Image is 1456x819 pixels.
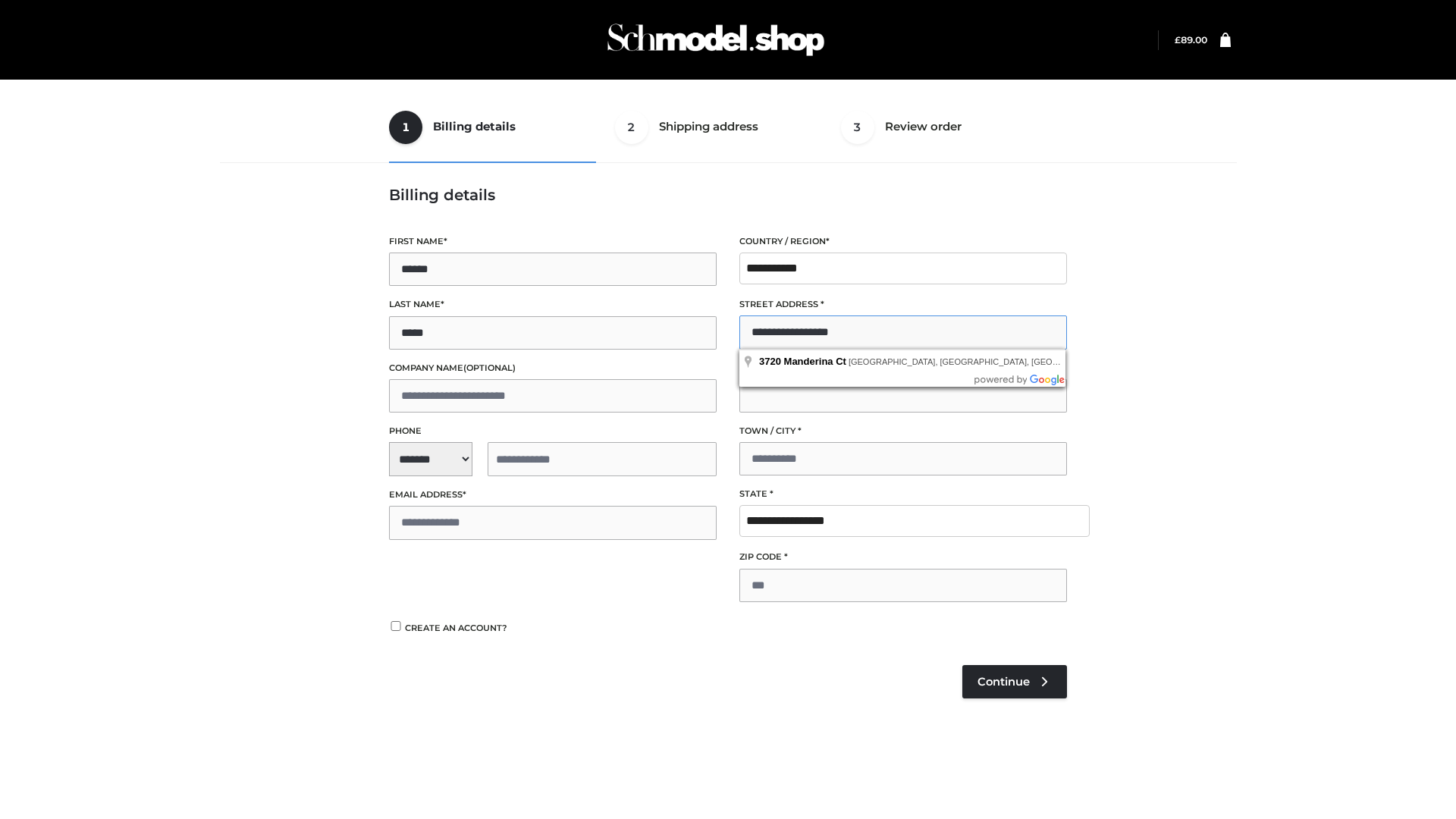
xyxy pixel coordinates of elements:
[389,424,717,438] label: Phone
[739,550,1067,564] label: ZIP Code
[389,234,717,249] label: First name
[602,10,830,70] img: Schmodel Admin 964
[463,362,516,373] span: (optional)
[389,361,717,375] label: Company name
[1175,34,1181,45] span: £
[759,356,781,367] span: 3720
[962,665,1067,698] a: Continue
[739,234,1067,249] label: Country / Region
[977,675,1030,689] span: Continue
[739,424,1067,438] label: Town / City
[1175,34,1207,45] a: £89.00
[849,357,1119,366] span: [GEOGRAPHIC_DATA], [GEOGRAPHIC_DATA], [GEOGRAPHIC_DATA]
[739,487,1067,501] label: State
[389,186,1067,204] h3: Billing details
[389,621,403,631] input: Create an account?
[405,623,507,633] span: Create an account?
[389,488,717,502] label: Email address
[1175,34,1207,45] bdi: 89.00
[784,356,846,367] span: Manderina Ct
[739,297,1067,312] label: Street address
[389,297,717,312] label: Last name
